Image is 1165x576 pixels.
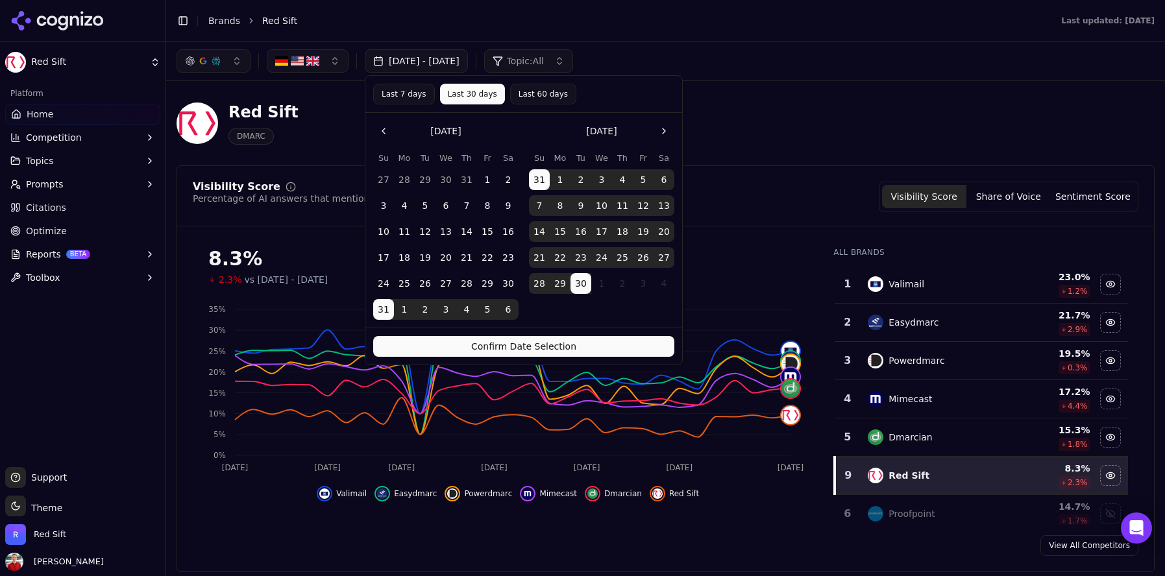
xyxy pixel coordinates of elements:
[394,299,415,320] button: Monday, September 1st, 2025, selected
[5,524,26,545] img: Red Sift
[26,131,82,144] span: Competition
[570,221,591,242] button: Tuesday, September 16th, 2025, selected
[1014,347,1090,360] div: 19.5 %
[5,553,104,571] button: Open user button
[550,169,570,190] button: Monday, September 1st, 2025, selected
[373,121,394,141] button: Go to the Previous Month
[550,195,570,216] button: Monday, September 8th, 2025, selected
[868,391,883,407] img: mimecast
[435,169,456,190] button: Wednesday, July 30th, 2025
[394,488,437,499] span: Easydmarc
[835,418,1128,457] tr: 5dmarcianDmarcian15.3%1.8%Hide dmarcian data
[868,468,883,483] img: red sift
[481,463,508,472] tspan: [DATE]
[336,488,367,499] span: Valimail
[27,108,53,121] span: Home
[26,248,61,261] span: Reports
[529,195,550,216] button: Sunday, September 7th, 2025, selected
[654,247,674,268] button: Saturday, September 27th, 2025, selected
[1068,439,1088,450] span: 1.8 %
[604,488,642,499] span: Dmarcian
[529,221,550,242] button: Sunday, September 14th, 2025, selected
[445,486,512,501] button: Hide powerdmarc data
[208,14,1035,27] nav: breadcrumb
[1014,462,1090,475] div: 8.3 %
[591,221,612,242] button: Wednesday, September 17th, 2025, selected
[882,185,966,208] button: Visibility Score
[415,273,435,294] button: Tuesday, August 26th, 2025
[415,247,435,268] button: Tuesday, August 19th, 2025
[889,469,929,482] div: Red Sift
[529,273,550,294] button: Sunday, September 28th, 2025, selected
[591,152,612,164] th: Wednesday
[477,247,498,268] button: Friday, August 22nd, 2025
[177,102,218,144] img: Red Sift
[550,221,570,242] button: Monday, September 15th, 2025, selected
[498,299,519,320] button: Saturday, September 6th, 2025, selected
[5,174,160,195] button: Prompts
[373,169,394,190] button: Sunday, July 27th, 2025
[498,169,519,190] button: Saturday, August 2nd, 2025
[5,221,160,241] a: Optimize
[1068,286,1088,296] span: 1.2 %
[507,54,544,67] span: Topic: All
[633,195,654,216] button: Friday, September 12th, 2025, selected
[456,221,477,242] button: Thursday, August 14th, 2025
[394,152,415,164] th: Monday
[889,354,944,367] div: Powerdmarc
[781,406,800,424] img: red sift
[835,457,1128,495] tr: 9red siftRed Sift8.3%2.3%Hide red sift data
[1014,385,1090,398] div: 17.2 %
[208,305,226,314] tspan: 35%
[373,299,394,320] button: Sunday, August 31st, 2025, selected
[373,221,394,242] button: Sunday, August 10th, 2025
[1100,503,1121,524] button: Show proofpoint data
[781,342,800,360] img: valimail
[415,152,435,164] th: Tuesday
[570,273,591,294] button: Today, Tuesday, September 30th, 2025, selected
[498,273,519,294] button: Saturday, August 30th, 2025
[570,195,591,216] button: Tuesday, September 9th, 2025, selected
[1014,500,1090,513] div: 14.7 %
[208,16,240,26] a: Brands
[1100,427,1121,448] button: Hide dmarcian data
[835,265,1128,304] tr: 1valimailValimail23.0%1.2%Hide valimail data
[835,342,1128,380] tr: 3powerdmarcPowerdmarc19.5%0.3%Hide powerdmarc data
[373,247,394,268] button: Sunday, August 17th, 2025
[208,409,226,418] tspan: 10%
[245,273,328,286] span: vs [DATE] - [DATE]
[889,392,932,405] div: Mimecast
[841,468,855,483] div: 9
[633,169,654,190] button: Friday, September 5th, 2025, selected
[394,221,415,242] button: Monday, August 11th, 2025
[591,169,612,190] button: Wednesday, September 3rd, 2025, selected
[840,506,855,522] div: 6
[26,503,62,513] span: Theme
[889,278,924,291] div: Valimail
[435,195,456,216] button: Wednesday, August 6th, 2025
[529,152,674,294] table: September 2025
[477,299,498,320] button: Friday, September 5th, 2025, selected
[868,429,883,445] img: dmarcian
[1121,512,1152,544] div: Open Intercom Messenger
[654,195,674,216] button: Saturday, September 13th, 2025, selected
[275,54,288,67] img: Germany
[477,273,498,294] button: Friday, August 29th, 2025
[840,353,855,368] div: 3
[435,299,456,320] button: Wednesday, September 3rd, 2025, selected
[435,247,456,268] button: Wednesday, August 20th, 2025
[415,299,435,320] button: Tuesday, September 2nd, 2025, selected
[1014,424,1090,437] div: 15.3 %
[868,353,883,368] img: powerdmarc
[612,195,633,216] button: Thursday, September 11th, 2025, selected
[435,152,456,164] th: Wednesday
[456,169,477,190] button: Thursday, July 31st, 2025
[5,104,160,125] a: Home
[889,316,938,329] div: Easydmarc
[477,152,498,164] th: Friday
[219,273,242,286] span: 2.3%
[415,169,435,190] button: Tuesday, July 29th, 2025
[5,83,160,104] div: Platform
[1014,309,1090,322] div: 21.7 %
[319,488,330,499] img: valimail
